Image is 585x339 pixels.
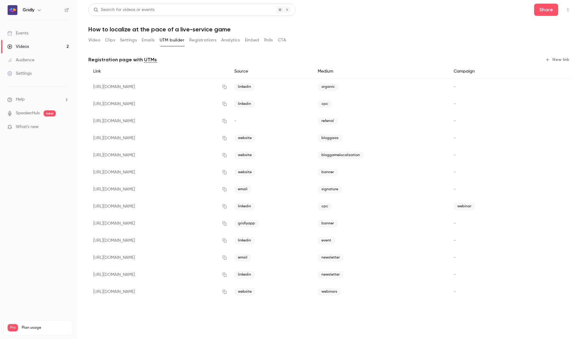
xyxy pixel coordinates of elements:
[88,26,573,33] h1: How to localize at the pace of a live-service game
[234,169,255,176] span: website
[234,237,255,244] span: linkedin
[16,16,67,21] div: Domain: [DOMAIN_NAME]
[318,83,339,91] span: organic
[543,55,573,65] button: New link
[563,5,573,15] button: Top Bar Actions
[144,56,157,63] a: UTMs
[142,35,154,45] button: Emails
[234,220,259,227] span: gridlyapp
[88,266,229,283] div: [URL][DOMAIN_NAME]
[7,57,34,63] div: Audience
[61,35,66,40] img: tab_keywords_by_traffic_grey.svg
[67,36,103,40] div: Keywords by Traffic
[318,237,335,244] span: event
[88,35,100,45] button: Video
[454,85,456,89] span: -
[245,35,259,45] button: Embed
[454,273,456,277] span: -
[88,215,229,232] div: [URL][DOMAIN_NAME]
[278,35,286,45] button: CTA
[120,35,137,45] button: Settings
[88,164,229,181] div: [URL][DOMAIN_NAME]
[318,134,342,142] span: bloggaas
[8,324,18,331] span: Pro
[10,16,15,21] img: website_grey.svg
[16,35,21,40] img: tab_domain_overview_orange.svg
[318,100,332,108] span: cpc
[454,136,456,140] span: -
[454,290,456,294] span: -
[318,117,338,125] span: referral
[318,271,343,278] span: newsletter
[454,119,456,123] span: -
[318,288,341,295] span: webinars
[454,187,456,191] span: -
[7,70,32,77] div: Settings
[454,170,456,174] span: -
[318,220,338,227] span: banner
[264,35,273,45] button: Polls
[234,288,255,295] span: website
[313,65,449,78] div: Medium
[7,96,69,103] li: help-dropdown-opener
[454,255,456,260] span: -
[44,110,56,116] span: new
[8,5,17,15] img: Gridly
[534,4,558,16] button: Share
[454,102,456,106] span: -
[62,124,69,130] iframe: Noticeable Trigger
[454,203,475,210] span: webinar
[16,124,39,130] span: What's new
[88,78,229,96] div: [URL][DOMAIN_NAME]
[94,7,154,13] div: Search for videos or events
[454,238,456,243] span: -
[88,130,229,147] div: [URL][DOMAIN_NAME]
[318,186,342,193] span: signature
[229,65,313,78] div: Source
[88,232,229,249] div: [URL][DOMAIN_NAME]
[318,169,338,176] span: banner
[88,181,229,198] div: [URL][DOMAIN_NAME]
[88,283,229,300] div: [URL][DOMAIN_NAME]
[234,254,251,261] span: email
[88,65,229,78] div: Link
[318,203,332,210] span: cpc
[234,186,251,193] span: email
[234,134,255,142] span: website
[22,325,69,330] span: Plan usage
[23,7,34,13] h6: Gridly
[234,119,236,123] span: -
[7,44,29,50] div: Videos
[88,147,229,164] div: [URL][DOMAIN_NAME]
[160,35,184,45] button: UTM builder
[88,249,229,266] div: [URL][DOMAIN_NAME]
[23,36,55,40] div: Domain Overview
[105,35,115,45] button: Clips
[318,254,343,261] span: newsletter
[88,112,229,130] div: [URL][DOMAIN_NAME]
[449,65,525,78] div: Campaign
[7,30,28,36] div: Events
[454,221,456,226] span: -
[454,153,456,157] span: -
[88,198,229,215] div: [URL][DOMAIN_NAME]
[17,10,30,15] div: v 4.0.25
[234,271,255,278] span: linkedin
[88,56,157,63] p: Registration page with
[10,10,15,15] img: logo_orange.svg
[16,110,40,116] a: SpeakerHub
[234,152,255,159] span: website
[234,100,255,108] span: linkedin
[318,152,363,159] span: bloggamelocalization
[234,203,255,210] span: linkedin
[16,96,25,103] span: Help
[189,35,216,45] button: Registrations
[234,83,255,91] span: linkedin
[221,35,240,45] button: Analytics
[88,95,229,112] div: [URL][DOMAIN_NAME]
